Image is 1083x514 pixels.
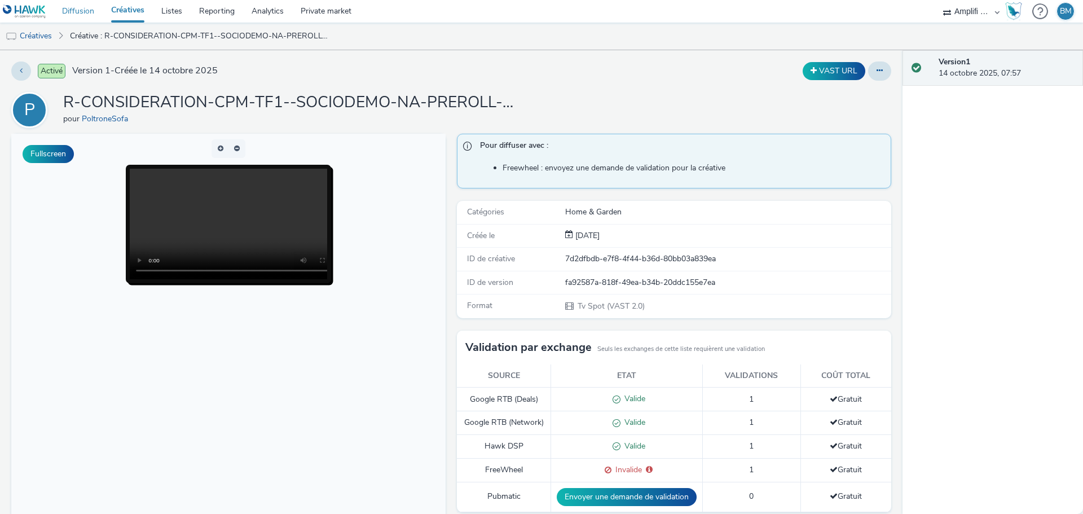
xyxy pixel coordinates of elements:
h1: R-CONSIDERATION-CPM-TF1--SOCIODEMO-NA-PREROLL-1x1-TV-15s_W42_V2_PROMO_$430141713$ [63,92,514,113]
td: Pubmatic [457,482,551,512]
span: Valide [620,441,645,451]
img: undefined Logo [3,5,46,19]
span: Gratuit [830,417,862,428]
div: fa92587a-818f-49ea-b34b-20ddc155e7ea [565,277,890,288]
span: Valide [620,417,645,428]
div: 14 octobre 2025, 07:57 [939,56,1074,80]
span: [DATE] [573,230,600,241]
button: Envoyer une demande de validation [557,488,697,506]
small: Seuls les exchanges de cette liste requièrent une validation [597,345,765,354]
th: Validations [703,364,800,388]
button: Fullscreen [23,145,74,163]
span: Gratuit [830,464,862,475]
span: Version 1 - Créée le 14 octobre 2025 [72,64,218,77]
img: tv [6,31,17,42]
th: Etat [551,364,703,388]
span: ID de créative [467,253,515,264]
span: Gratuit [830,394,862,405]
div: P [24,94,35,126]
td: FreeWheel [457,458,551,482]
span: 1 [749,464,754,475]
button: VAST URL [803,62,865,80]
td: Google RTB (Deals) [457,388,551,411]
a: Hawk Academy [1005,2,1027,20]
span: Valide [620,393,645,404]
div: BM [1060,3,1072,20]
span: Gratuit [830,441,862,451]
span: Catégories [467,207,504,217]
div: 7d2dfbdb-e7f8-4f44-b36d-80bb03a839ea [565,253,890,265]
span: pour [63,113,82,124]
a: Créative : R-CONSIDERATION-CPM-TF1--SOCIODEMO-NA-PREROLL-1x1-TV-15s_W42_V2_PROMO_$430141713$ [64,23,335,50]
div: Création 14 octobre 2025, 07:57 [573,230,600,241]
span: Activé [38,64,65,78]
th: Coût total [800,364,891,388]
span: Tv Spot (VAST 2.0) [576,301,645,311]
h3: Validation par exchange [465,339,592,356]
span: Gratuit [830,491,862,502]
span: 1 [749,417,754,428]
strong: Version 1 [939,56,970,67]
a: P [11,104,52,115]
span: 1 [749,394,754,405]
li: Freewheel : envoyez une demande de validation pour la créative [503,162,885,174]
span: ID de version [467,277,513,288]
span: Format [467,300,492,311]
span: Créée le [467,230,495,241]
span: Pour diffuser avec : [480,140,879,155]
th: Source [457,364,551,388]
div: Home & Garden [565,207,890,218]
div: Dupliquer la créative en un VAST URL [800,62,868,80]
td: Hawk DSP [457,435,551,459]
span: Invalide [611,464,642,475]
td: Google RTB (Network) [457,411,551,435]
span: 0 [749,491,754,502]
span: 1 [749,441,754,451]
a: PoltroneSofa [82,113,133,124]
img: Hawk Academy [1005,2,1022,20]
